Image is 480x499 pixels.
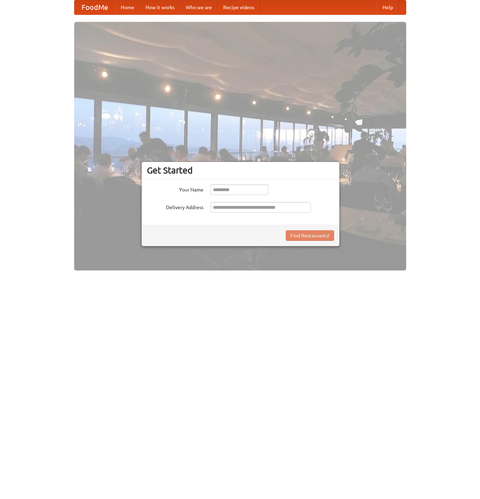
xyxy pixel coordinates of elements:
[115,0,140,14] a: Home
[147,202,203,211] label: Delivery Address
[147,184,203,193] label: Your Name
[286,230,334,241] button: Find Restaurants!
[180,0,218,14] a: Who we are
[218,0,260,14] a: Recipe videos
[140,0,180,14] a: How it works
[75,0,115,14] a: FoodMe
[147,165,334,176] h3: Get Started
[377,0,399,14] a: Help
